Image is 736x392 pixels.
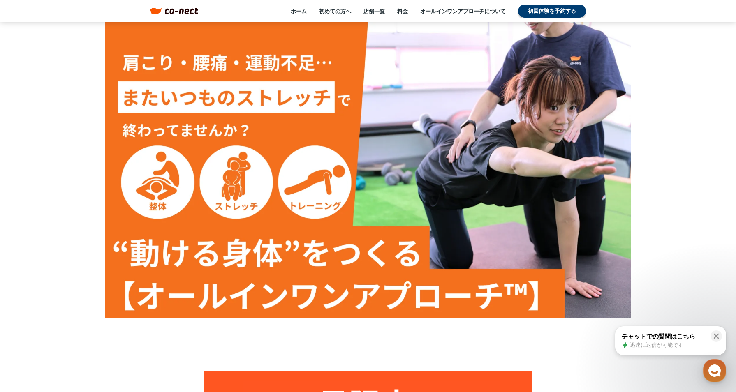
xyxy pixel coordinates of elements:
a: 初めての方へ [319,7,351,15]
a: 料金 [397,7,408,15]
a: 初回体験を予約する [518,5,586,18]
a: 店舗一覧 [363,7,385,15]
a: オールインワンアプローチについて [420,7,506,15]
a: ホーム [291,7,307,15]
